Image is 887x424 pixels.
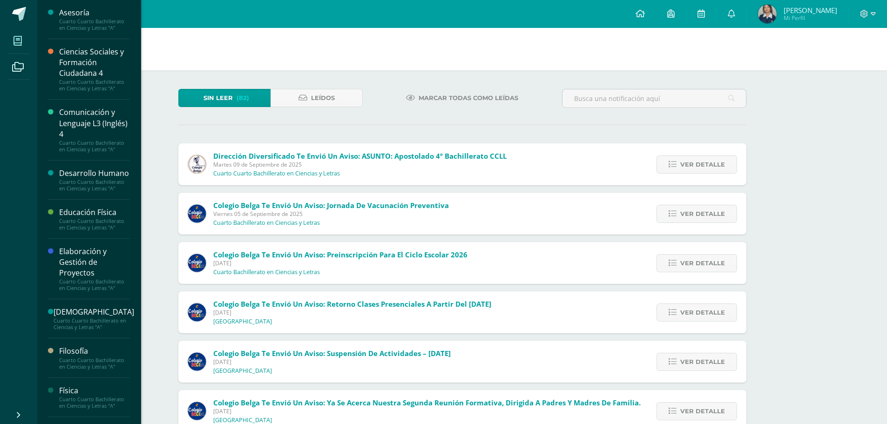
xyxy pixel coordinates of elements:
[213,398,641,407] span: Colegio Belga te envió un aviso: Ya se acerca nuestra segunda Reunión Formativa, dirigida a padre...
[680,403,725,420] span: Ver detalle
[784,6,837,15] span: [PERSON_NAME]
[59,396,130,409] div: Cuarto Cuarto Bachillerato en Ciencias y Letras "A"
[188,303,206,322] img: 919ad801bb7643f6f997765cf4083301.png
[394,89,530,107] a: Marcar todas como leídas
[59,385,130,409] a: FísicaCuarto Cuarto Bachillerato en Ciencias y Letras "A"
[680,304,725,321] span: Ver detalle
[188,204,206,223] img: 919ad801bb7643f6f997765cf4083301.png
[213,349,451,358] span: Colegio Belga te envió un aviso: Suspensión de actividades – [DATE]
[213,299,491,309] span: Colegio Belga te envió un aviso: Retorno clases presenciales a partir del [DATE]
[419,89,518,107] span: Marcar todas como leídas
[213,170,340,177] p: Cuarto Cuarto Bachillerato en Ciencias y Letras
[213,358,451,366] span: [DATE]
[54,307,134,317] div: [DEMOGRAPHIC_DATA]
[203,89,233,107] span: Sin leer
[54,307,134,330] a: [DEMOGRAPHIC_DATA]Cuarto Cuarto Bachillerato en Ciencias y Letras "A"
[213,318,272,325] p: [GEOGRAPHIC_DATA]
[188,402,206,420] img: 919ad801bb7643f6f997765cf4083301.png
[213,269,320,276] p: Cuarto Bachillerato en Ciencias y Letras
[680,255,725,272] span: Ver detalle
[59,47,130,79] div: Ciencias Sociales y Formación Ciudadana 4
[213,407,641,415] span: [DATE]
[213,259,467,267] span: [DATE]
[59,179,130,192] div: Cuarto Cuarto Bachillerato en Ciencias y Letras "A"
[59,47,130,92] a: Ciencias Sociales y Formación Ciudadana 4Cuarto Cuarto Bachillerato en Ciencias y Letras "A"
[311,89,335,107] span: Leídos
[188,254,206,272] img: 919ad801bb7643f6f997765cf4083301.png
[188,155,206,174] img: 544bf8086bc8165e313644037ea68f8d.png
[213,417,272,424] p: [GEOGRAPHIC_DATA]
[213,151,507,161] span: Dirección Diversificado te envió un aviso: ASUNTO: Apostolado 4º Bachillerato CCLL
[59,18,130,31] div: Cuarto Cuarto Bachillerato en Ciencias y Letras "A"
[271,89,363,107] a: Leídos
[562,89,746,108] input: Busca una notificación aquí
[59,107,130,152] a: Comunicación y Lenguaje L3 (Inglés) 4Cuarto Cuarto Bachillerato en Ciencias y Letras "A"
[59,207,130,218] div: Educación Física
[59,168,130,179] div: Desarrollo Humano
[188,352,206,371] img: 919ad801bb7643f6f997765cf4083301.png
[54,317,134,330] div: Cuarto Cuarto Bachillerato en Ciencias y Letras "A"
[59,357,130,370] div: Cuarto Cuarto Bachillerato en Ciencias y Letras "A"
[59,207,130,231] a: Educación FísicaCuarto Cuarto Bachillerato en Ciencias y Letras "A"
[59,278,130,291] div: Cuarto Cuarto Bachillerato en Ciencias y Letras "A"
[758,5,777,23] img: dd148f095c6147c3e80b208425ee6714.png
[213,219,320,227] p: Cuarto Bachillerato en Ciencias y Letras
[680,156,725,173] span: Ver detalle
[59,7,130,18] div: Asesoría
[213,367,272,375] p: [GEOGRAPHIC_DATA]
[213,309,491,316] span: [DATE]
[213,161,507,168] span: Martes 09 de Septiembre de 2025
[59,79,130,92] div: Cuarto Cuarto Bachillerato en Ciencias y Letras "A"
[680,205,725,222] span: Ver detalle
[59,246,130,278] div: Elaboración y Gestión de Proyectos
[213,250,467,259] span: Colegio Belga te envió un aviso: Preinscripción para el Ciclo Escolar 2026
[178,89,271,107] a: Sin leer(82)
[59,140,130,153] div: Cuarto Cuarto Bachillerato en Ciencias y Letras "A"
[59,218,130,231] div: Cuarto Cuarto Bachillerato en Ciencias y Letras "A"
[59,107,130,139] div: Comunicación y Lenguaje L3 (Inglés) 4
[59,346,130,370] a: FilosofíaCuarto Cuarto Bachillerato en Ciencias y Letras "A"
[59,346,130,357] div: Filosofía
[680,353,725,370] span: Ver detalle
[213,201,449,210] span: Colegio Belga te envió un aviso: Jornada de vacunación preventiva
[237,89,249,107] span: (82)
[784,14,837,22] span: Mi Perfil
[59,246,130,291] a: Elaboración y Gestión de ProyectosCuarto Cuarto Bachillerato en Ciencias y Letras "A"
[59,7,130,31] a: AsesoríaCuarto Cuarto Bachillerato en Ciencias y Letras "A"
[59,168,130,192] a: Desarrollo HumanoCuarto Cuarto Bachillerato en Ciencias y Letras "A"
[59,385,130,396] div: Física
[213,210,449,218] span: Viernes 05 de Septiembre de 2025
